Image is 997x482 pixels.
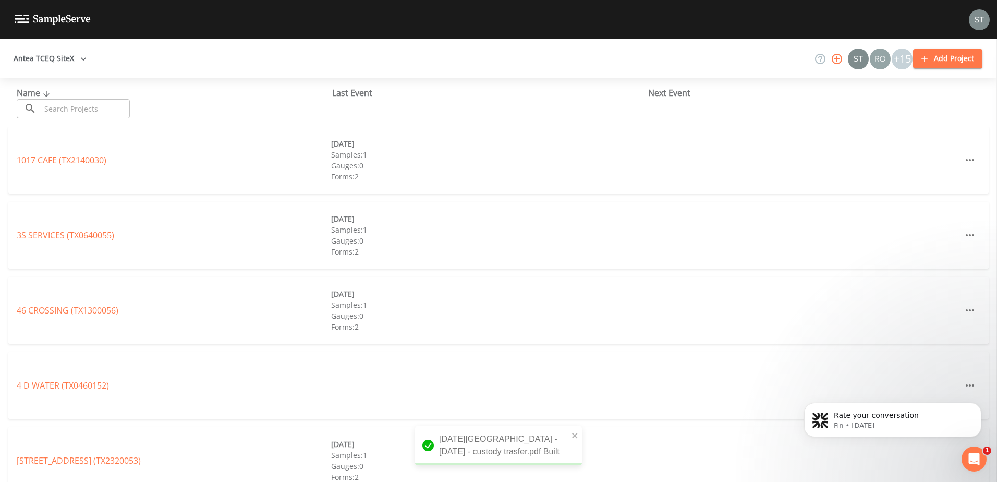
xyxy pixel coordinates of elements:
[17,380,109,391] a: 4 D WATER (TX0460152)
[869,49,891,69] div: Rodolfo Ramirez
[17,305,118,316] a: 46 CROSSING (TX1300056)
[331,138,646,149] div: [DATE]
[17,87,53,99] span: Name
[415,426,582,465] div: [DATE][GEOGRAPHIC_DATA] - [DATE] - custody trasfer.pdf Built
[331,149,646,160] div: Samples: 1
[331,171,646,182] div: Forms: 2
[331,299,646,310] div: Samples: 1
[848,49,869,69] img: c0670e89e469b6405363224a5fca805c
[331,224,646,235] div: Samples: 1
[9,49,91,68] button: Antea TCEQ SiteX
[331,461,646,472] div: Gauges: 0
[331,288,646,299] div: [DATE]
[331,321,646,332] div: Forms: 2
[331,235,646,246] div: Gauges: 0
[331,310,646,321] div: Gauges: 0
[331,160,646,171] div: Gauges: 0
[648,87,964,99] div: Next Event
[331,213,646,224] div: [DATE]
[331,246,646,257] div: Forms: 2
[332,87,648,99] div: Last Event
[572,429,579,441] button: close
[331,439,646,450] div: [DATE]
[17,230,114,241] a: 3S SERVICES (TX0640055)
[17,154,106,166] a: 1017 CAFE (TX2140030)
[870,49,891,69] img: 7e5c62b91fde3b9fc00588adc1700c9a
[788,381,997,454] iframe: Intercom notifications message
[969,9,990,30] img: 8315ae1e0460c39f28dd315f8b59d613
[15,15,91,25] img: logo
[983,447,991,455] span: 1
[847,49,869,69] div: Stan Porter
[892,49,913,69] div: +15
[331,450,646,461] div: Samples: 1
[962,447,987,472] iframe: Intercom live chat
[17,455,141,466] a: [STREET_ADDRESS] (TX2320053)
[913,49,982,68] button: Add Project
[41,99,130,118] input: Search Projects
